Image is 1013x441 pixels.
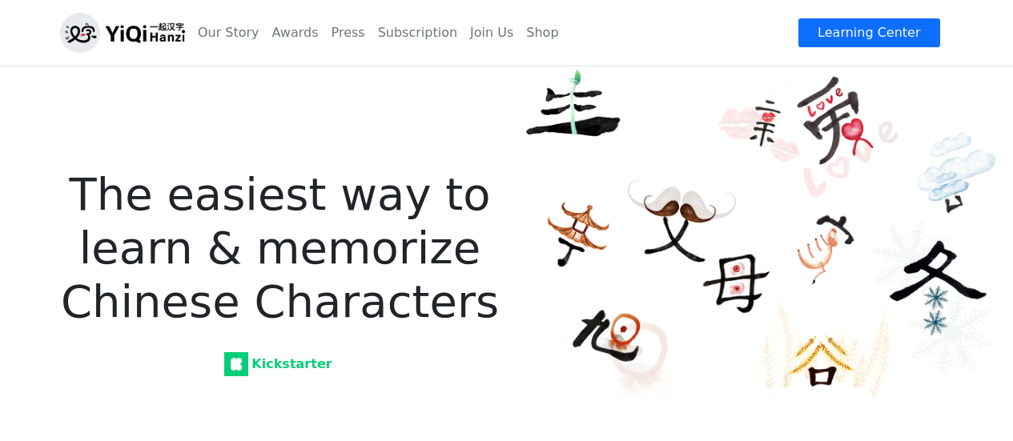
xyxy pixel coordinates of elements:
img: YiQi Hanzi [517,66,998,399]
a: Join Us [464,17,520,49]
a: Our Story [191,17,266,49]
a: Awards [266,17,325,49]
a: Press [325,17,372,49]
a: Subscription [372,17,464,49]
strong: Kickstarter [227,356,332,371]
a: Kickstarter [60,348,497,380]
img: Kickstarter [224,352,248,376]
a: Learning Center [798,18,940,48]
img: logo_h.png [60,13,185,53]
h1: The easiest way to learn & memorize Chinese Characters [60,71,500,329]
a: Shop [520,17,565,49]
